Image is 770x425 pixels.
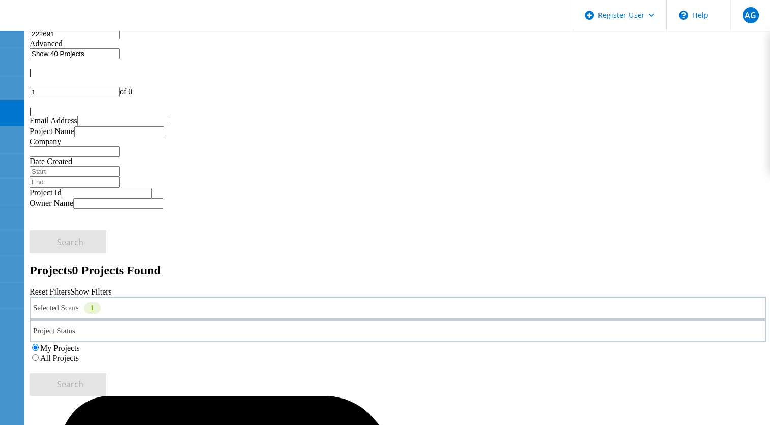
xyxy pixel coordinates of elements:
b: Projects [30,263,72,277]
input: Search projects by name, owner, ID, company, etc [30,29,120,39]
label: Email Address [30,116,77,125]
div: | [30,107,766,116]
span: Advanced [30,39,63,48]
label: All Projects [40,354,79,362]
label: Owner Name [30,199,73,207]
label: Company [30,137,61,146]
span: Search [57,236,83,248]
a: Live Optics Dashboard [10,20,120,29]
span: of 0 [120,87,132,96]
svg: \n [679,11,688,20]
label: Project Name [30,127,74,136]
div: Project Status [30,320,766,342]
a: Show Filters [70,287,111,296]
span: 0 Projects Found [72,263,161,277]
button: Search [30,230,106,253]
span: Search [57,379,83,390]
a: Reset Filters [30,287,70,296]
div: | [30,68,766,77]
div: 1 [84,302,101,314]
input: End [30,177,120,188]
label: Date Created [30,157,72,166]
div: Selected Scans [30,297,766,320]
label: Project Id [30,188,62,197]
button: Search [30,373,106,396]
input: Start [30,166,120,177]
span: AG [745,11,756,19]
label: My Projects [40,343,80,352]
